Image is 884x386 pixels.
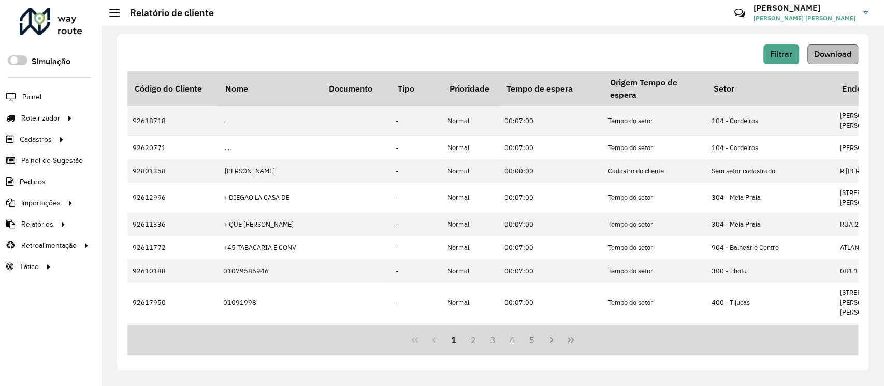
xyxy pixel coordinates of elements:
[20,261,39,272] span: Tático
[499,259,603,283] td: 00:07:00
[442,136,499,159] td: Normal
[390,159,442,183] td: -
[706,106,835,136] td: 104 - Cordeiros
[763,44,799,64] button: Filtrar
[127,136,218,159] td: 92620771
[522,330,542,350] button: 5
[127,183,218,213] td: 92612996
[463,330,483,350] button: 2
[502,330,522,350] button: 4
[499,71,603,106] th: Tempo de espera
[20,176,46,187] span: Pedidos
[127,213,218,236] td: 92611336
[21,113,60,124] span: Roteirizador
[706,71,835,106] th: Setor
[322,71,390,106] th: Documento
[499,159,603,183] td: 00:00:00
[218,259,322,283] td: 01079586946
[706,283,835,323] td: 400 - Tijucas
[499,183,603,213] td: 00:07:00
[561,330,581,350] button: Last Page
[127,283,218,323] td: 92617950
[807,44,858,64] button: Download
[390,106,442,136] td: -
[499,236,603,259] td: 00:07:00
[442,213,499,236] td: Normal
[390,213,442,236] td: -
[603,283,706,323] td: Tempo do setor
[603,213,706,236] td: Tempo do setor
[442,159,499,183] td: Normal
[390,71,442,106] th: Tipo
[390,323,442,346] td: 5 - Noturna
[218,183,322,213] td: + DIEGAO LA CASA DE
[499,136,603,159] td: 00:07:00
[22,92,41,102] span: Painel
[21,240,77,251] span: Retroalimentação
[499,213,603,236] td: 00:07:00
[21,155,83,166] span: Painel de Sugestão
[770,50,792,58] span: Filtrar
[127,323,218,346] td: 92610510
[499,283,603,323] td: 00:07:00
[603,323,706,346] td: Tempo do setor
[814,50,851,58] span: Download
[442,283,499,323] td: Normal
[218,136,322,159] td: .....
[706,136,835,159] td: 104 - Cordeiros
[390,183,442,213] td: -
[603,71,706,106] th: Origem Tempo de espera
[753,3,856,13] h3: [PERSON_NAME]
[753,13,856,23] span: [PERSON_NAME] [PERSON_NAME]
[390,136,442,159] td: -
[442,106,499,136] td: Normal
[603,136,706,159] td: Tempo do setor
[21,198,61,209] span: Importações
[706,159,835,183] td: Sem setor cadastrado
[390,283,442,323] td: -
[218,71,322,106] th: Nome
[218,323,322,346] td: 043 CONVENIENCIA E T
[603,106,706,136] td: Tempo do setor
[127,159,218,183] td: 92801358
[127,259,218,283] td: 92610188
[483,330,503,350] button: 3
[706,323,835,346] td: 106 - Itajaí Itaipava
[706,259,835,283] td: 300 - Ilhota
[390,236,442,259] td: -
[706,236,835,259] td: 904 - Balneário Centro
[442,259,499,283] td: Normal
[542,330,561,350] button: Next Page
[218,213,322,236] td: + QUE [PERSON_NAME]
[499,323,603,346] td: 00:07:00
[218,106,322,136] td: .
[218,159,322,183] td: .[PERSON_NAME]
[603,183,706,213] td: Tempo do setor
[127,71,218,106] th: Código do Cliente
[442,71,499,106] th: Prioridade
[120,7,214,19] h2: Relatório de cliente
[442,236,499,259] td: Normal
[442,183,499,213] td: Normal
[603,259,706,283] td: Tempo do setor
[729,2,751,24] a: Contato Rápido
[20,134,52,145] span: Cadastros
[32,55,70,68] label: Simulação
[603,159,706,183] td: Cadastro do cliente
[706,213,835,236] td: 304 - Meia Praia
[127,236,218,259] td: 92611772
[218,236,322,259] td: +45 TABACARIA E CONV
[706,183,835,213] td: 304 - Meia Praia
[127,106,218,136] td: 92618718
[21,219,53,230] span: Relatórios
[603,236,706,259] td: Tempo do setor
[444,330,463,350] button: 1
[442,323,499,346] td: Normal
[390,259,442,283] td: -
[499,106,603,136] td: 00:07:00
[218,283,322,323] td: 01091998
